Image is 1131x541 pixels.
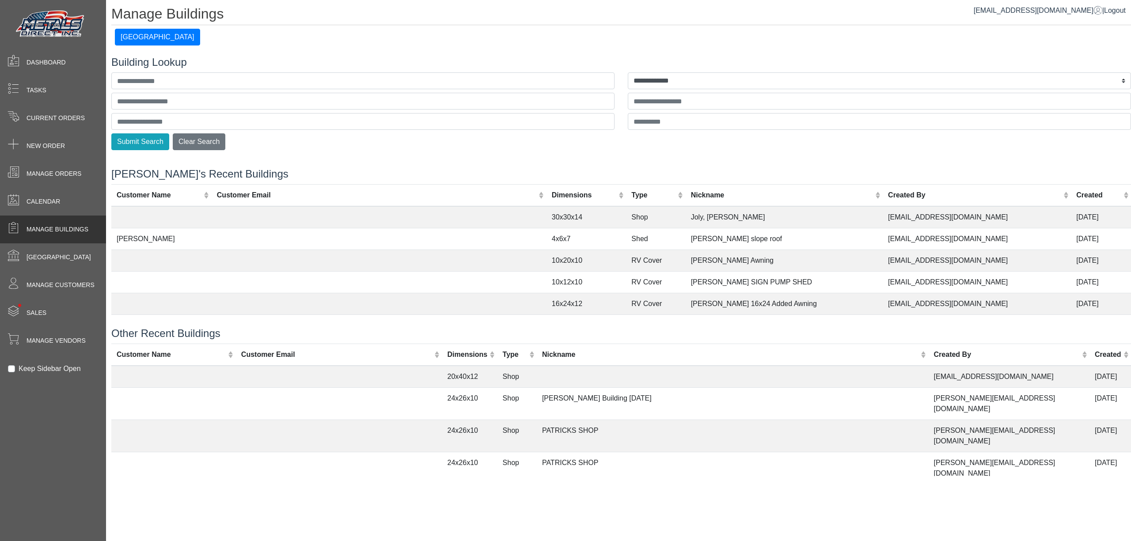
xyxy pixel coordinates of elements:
[883,206,1071,228] td: [EMAIL_ADDRESS][DOMAIN_NAME]
[686,293,883,314] td: [PERSON_NAME] 16x24 Added Awning
[497,387,537,420] td: Shop
[1071,250,1131,271] td: [DATE]
[537,452,929,484] td: PATRICKS SHOP
[686,314,883,336] td: [PERSON_NAME]
[974,7,1102,14] a: [EMAIL_ADDRESS][DOMAIN_NAME]
[217,190,537,201] div: Customer Email
[934,349,1080,360] div: Created By
[1076,190,1121,201] div: Created
[626,250,685,271] td: RV Cover
[626,206,685,228] td: Shop
[626,293,685,314] td: RV Cover
[497,452,537,484] td: Shop
[686,271,883,293] td: [PERSON_NAME] SIGN PUMP SHED
[626,314,685,336] td: Carport
[686,206,883,228] td: Joly, [PERSON_NAME]
[537,420,929,452] td: PATRICKS SHOP
[111,327,1131,340] h4: Other Recent Buildings
[883,228,1071,250] td: [EMAIL_ADDRESS][DOMAIN_NAME]
[929,452,1089,484] td: [PERSON_NAME][EMAIL_ADDRESS][DOMAIN_NAME]
[1071,206,1131,228] td: [DATE]
[115,29,200,45] button: [GEOGRAPHIC_DATA]
[115,33,200,41] a: [GEOGRAPHIC_DATA]
[929,366,1089,388] td: [EMAIL_ADDRESS][DOMAIN_NAME]
[19,363,81,374] label: Keep Sidebar Open
[442,420,497,452] td: 24x26x10
[27,58,66,67] span: Dashboard
[27,308,46,318] span: Sales
[241,349,432,360] div: Customer Email
[1089,452,1131,484] td: [DATE]
[27,336,86,345] span: Manage Vendors
[117,190,201,201] div: Customer Name
[27,253,91,262] span: [GEOGRAPHIC_DATA]
[547,271,626,293] td: 10x12x10
[547,314,626,336] td: 16x24x12
[111,133,169,150] button: Submit Search
[691,190,873,201] div: Nickname
[631,190,676,201] div: Type
[626,228,685,250] td: Shed
[8,291,31,320] span: •
[542,349,918,360] div: Nickname
[117,349,226,360] div: Customer Name
[929,387,1089,420] td: [PERSON_NAME][EMAIL_ADDRESS][DOMAIN_NAME]
[111,228,212,250] td: [PERSON_NAME]
[111,5,1131,25] h1: Manage Buildings
[1095,349,1121,360] div: Created
[27,141,65,151] span: New Order
[1071,293,1131,314] td: [DATE]
[883,271,1071,293] td: [EMAIL_ADDRESS][DOMAIN_NAME]
[1071,271,1131,293] td: [DATE]
[448,349,488,360] div: Dimensions
[686,250,883,271] td: [PERSON_NAME] Awning
[929,420,1089,452] td: [PERSON_NAME][EMAIL_ADDRESS][DOMAIN_NAME]
[503,349,527,360] div: Type
[1089,420,1131,452] td: [DATE]
[27,113,85,123] span: Current Orders
[883,250,1071,271] td: [EMAIL_ADDRESS][DOMAIN_NAME]
[547,250,626,271] td: 10x20x10
[1071,228,1131,250] td: [DATE]
[1089,366,1131,388] td: [DATE]
[442,366,497,388] td: 20x40x12
[27,169,81,178] span: Manage Orders
[27,225,88,234] span: Manage Buildings
[27,197,60,206] span: Calendar
[497,366,537,388] td: Shop
[626,271,685,293] td: RV Cover
[497,420,537,452] td: Shop
[974,5,1126,16] div: |
[552,190,616,201] div: Dimensions
[1104,7,1126,14] span: Logout
[442,387,497,420] td: 24x26x10
[1089,387,1131,420] td: [DATE]
[13,8,88,41] img: Metals Direct Inc Logo
[173,133,225,150] button: Clear Search
[888,190,1061,201] div: Created By
[537,387,929,420] td: [PERSON_NAME] Building [DATE]
[111,56,1131,69] h4: Building Lookup
[442,452,497,484] td: 24x26x10
[547,206,626,228] td: 30x30x14
[27,280,95,290] span: Manage Customers
[547,228,626,250] td: 4x6x7
[686,228,883,250] td: [PERSON_NAME] slope roof
[547,293,626,314] td: 16x24x12
[883,314,1071,336] td: [EMAIL_ADDRESS][DOMAIN_NAME]
[111,168,1131,181] h4: [PERSON_NAME]'s Recent Buildings
[883,293,1071,314] td: [EMAIL_ADDRESS][DOMAIN_NAME]
[1071,314,1131,336] td: [DATE]
[27,86,46,95] span: Tasks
